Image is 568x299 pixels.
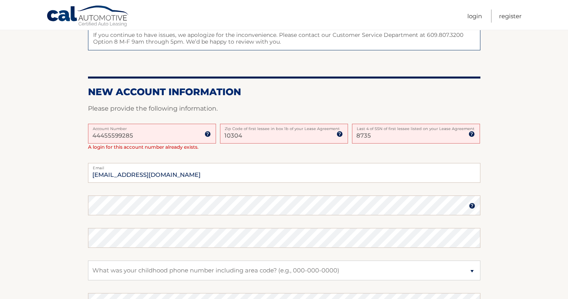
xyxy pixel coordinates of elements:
h2: New Account Information [88,86,480,98]
label: Zip Code of first lessee in box 1b of your Lease Agreement [220,124,348,130]
label: Account Number [88,124,216,130]
a: Register [499,10,522,23]
img: tooltip.svg [337,131,343,137]
span: A login for this account number already exists. [88,144,199,150]
img: tooltip.svg [469,131,475,137]
input: Account Number [88,124,216,144]
label: Email [88,163,480,169]
img: tooltip.svg [205,131,211,137]
a: Cal Automotive [46,5,130,28]
p: Please provide the following information. [88,103,480,114]
input: SSN or EIN (last 4 digits only) [352,124,480,144]
input: Zip Code [220,124,348,144]
img: tooltip.svg [469,203,475,209]
label: Last 4 of SSN of first lessee listed on your Lease Agreement [352,124,480,130]
a: Login [467,10,482,23]
input: Email [88,163,480,183]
